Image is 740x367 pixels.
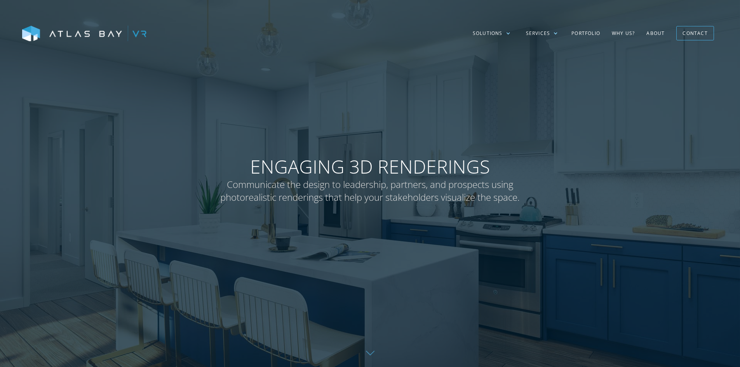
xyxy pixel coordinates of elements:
[518,22,566,45] div: Services
[366,351,374,355] img: Down further on page
[473,30,503,37] div: Solutions
[465,22,518,45] div: Solutions
[683,27,707,39] div: Contact
[215,178,526,204] span: Communicate the design to leadership, partners, and prospects using photorealistic renderings tha...
[641,22,670,45] a: About
[526,30,550,37] div: Services
[215,155,526,204] h1: Engaging 3D Renderings
[606,22,641,45] a: Why US?
[566,22,606,45] a: Portfolio
[22,26,146,42] img: Atlas Bay VR Logo
[676,26,714,40] a: Contact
